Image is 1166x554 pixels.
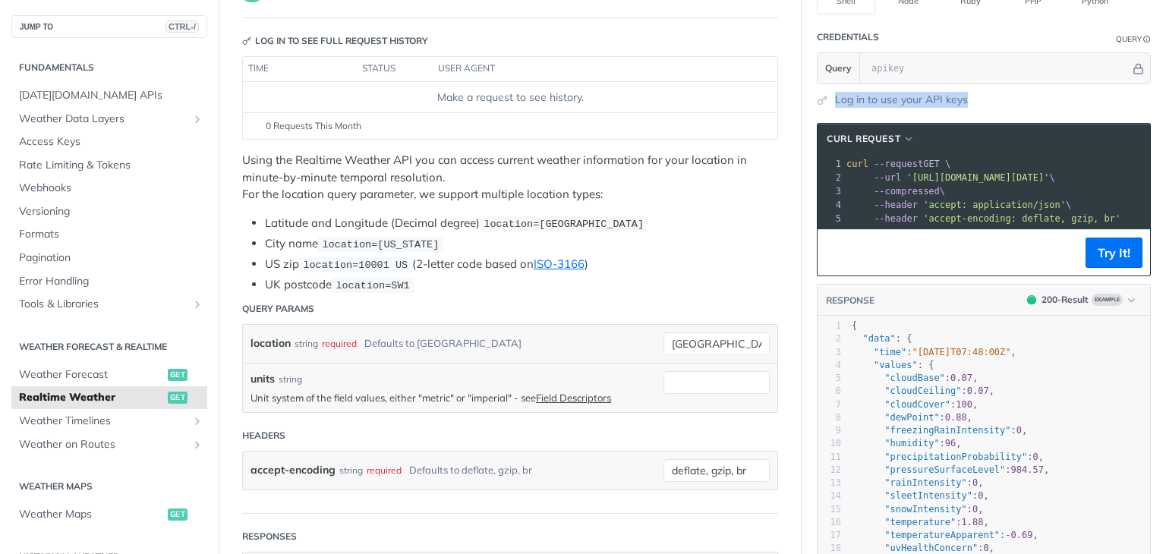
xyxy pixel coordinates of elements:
span: 0.69 [1011,530,1033,540]
span: curl [846,159,868,169]
span: Example [1092,294,1123,306]
span: get [168,508,188,521]
span: location=[GEOGRAPHIC_DATA] [484,219,644,230]
span: --header [874,200,918,210]
span: : , [852,373,978,383]
div: Log in to see full request history [242,34,428,48]
div: Credentials [817,30,879,44]
a: Versioning [11,200,207,223]
label: location [251,332,291,354]
span: "values" [874,360,918,370]
th: user agent [433,57,747,81]
div: 14 [818,489,841,502]
li: City name [265,235,778,253]
span: 100 [956,399,972,410]
span: : , [852,464,1049,475]
span: location=10001 US [303,260,408,271]
span: 200 [1027,295,1036,304]
li: US zip (2-letter code based on ) [265,256,778,273]
span: : , [852,412,972,423]
svg: Key [242,36,251,46]
span: CTRL-/ [165,20,199,33]
div: 4 [818,198,843,212]
span: 984.57 [1011,464,1044,475]
a: Weather on RoutesShow subpages for Weather on Routes [11,433,207,456]
div: 13 [818,477,841,489]
span: : , [852,517,989,527]
span: Versioning [19,204,203,219]
div: Responses [242,530,297,543]
span: 0 [1032,452,1038,462]
span: { [852,320,857,331]
span: "cloudBase" [884,373,944,383]
div: 7 [818,398,841,411]
span: 'accept: application/json' [923,200,1066,210]
a: Tools & LibrariesShow subpages for Tools & Libraries [11,293,207,316]
span: "uvHealthConcern" [884,543,978,553]
button: Query [818,53,860,83]
span: Query [825,61,852,75]
div: 5 [818,212,843,225]
span: - [1005,530,1010,540]
span: : , [852,347,1016,357]
span: Weather Timelines [19,414,188,429]
div: 4 [818,359,841,372]
span: Realtime Weather [19,390,164,405]
span: '[URL][DOMAIN_NAME][DATE]' [906,172,1049,183]
div: 3 [818,184,843,198]
span: : , [852,425,1027,436]
span: "pressureSurfaceLevel" [884,464,1005,475]
button: Show subpages for Tools & Libraries [191,298,203,310]
div: 15 [818,503,841,516]
button: 200200-ResultExample [1019,292,1142,307]
span: 0.07 [950,373,972,383]
span: : , [852,543,994,553]
p: Unit system of the field values, either "metric" or "imperial" - see [251,391,656,404]
div: 2 [818,171,843,184]
button: Try It! [1086,238,1142,268]
button: RESPONSE [825,293,875,308]
div: 11 [818,451,841,464]
div: 1 [818,319,841,332]
span: "temperature" [884,517,956,527]
a: Log in to use your API keys [835,92,968,108]
span: 'accept-encoding: deflate, gzip, br' [923,213,1120,224]
span: --url [874,172,901,183]
span: \ [846,200,1071,210]
a: Weather Forecastget [11,364,207,386]
span: Rate Limiting & Tokens [19,158,203,173]
span: location=SW1 [336,280,409,291]
span: 0 [972,504,978,515]
div: QueryInformation [1116,33,1151,45]
span: : , [852,386,994,396]
span: --request [874,159,923,169]
span: location=[US_STATE] [322,239,439,250]
a: Error Handling [11,270,207,293]
span: cURL Request [827,132,900,146]
span: 1.88 [962,517,984,527]
a: ISO-3166 [534,257,585,271]
button: Show subpages for Weather Timelines [191,415,203,427]
span: 0 [1016,425,1022,436]
div: Query [1116,33,1142,45]
span: get [168,369,188,381]
span: "data" [862,333,895,344]
a: Pagination [11,247,207,269]
span: : , [852,452,1044,462]
span: : , [852,477,984,488]
span: : , [852,490,989,501]
span: Weather on Routes [19,437,188,452]
span: "humidity" [884,438,939,449]
label: accept-encoding [251,459,336,481]
div: 200 - Result [1042,293,1089,307]
span: "precipitationProbability" [884,452,1027,462]
a: Field Descriptors [536,392,611,404]
a: Access Keys [11,131,207,153]
span: 0 [978,490,983,501]
span: Pagination [19,250,203,266]
span: Formats [19,227,203,242]
i: Information [1143,36,1151,43]
a: Formats [11,223,207,246]
span: --header [874,213,918,224]
th: time [243,57,357,81]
